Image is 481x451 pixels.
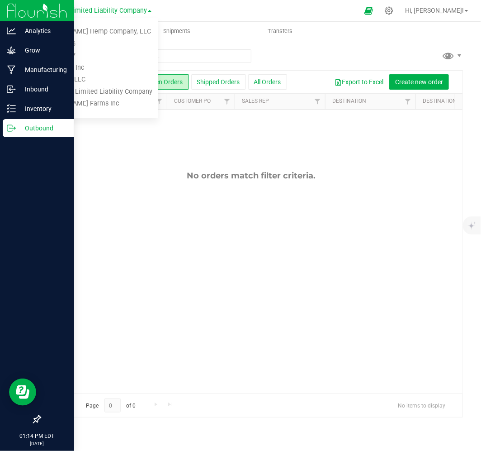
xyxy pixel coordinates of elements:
[16,45,70,56] p: Grow
[391,398,453,412] span: No items to display
[7,85,16,94] inline-svg: Inbound
[7,124,16,133] inline-svg: Outbound
[228,22,332,41] a: Transfers
[310,94,325,109] a: Filter
[26,62,158,74] a: Pre Process Inc
[329,74,389,90] button: Export to Excel
[78,398,143,413] span: Page of 0
[395,78,443,86] span: Create new order
[423,98,468,104] a: Destination DBA
[358,2,379,19] span: Open Ecommerce Menu
[4,440,70,447] p: [DATE]
[9,379,36,406] iframe: Resource center
[26,74,158,86] a: Spadafarm, LLC
[191,74,246,90] button: Shipped Orders
[125,22,229,41] a: Shipments
[255,27,305,35] span: Transfers
[16,64,70,75] p: Manufacturing
[152,94,167,109] a: Filter
[40,171,462,181] div: No orders match filter criteria.
[142,74,189,90] button: Open Orders
[405,7,464,14] span: Hi, [PERSON_NAME]!
[26,98,158,110] a: [PERSON_NAME] Farms Inc
[151,27,203,35] span: Shipments
[4,432,70,440] p: 01:14 PM EDT
[7,104,16,113] inline-svg: Inventory
[401,94,415,109] a: Filter
[174,98,211,104] a: Customer PO
[7,46,16,55] inline-svg: Grow
[16,103,70,114] p: Inventory
[26,26,158,38] a: [PERSON_NAME] Hemp Company, LLC
[26,38,158,50] a: Cultivation 6
[7,26,16,35] inline-svg: Analytics
[242,98,269,104] a: Sales Rep
[389,74,449,90] button: Create new order
[383,6,395,15] div: Manage settings
[248,74,287,90] button: All Orders
[26,86,158,98] a: Sugarhouse Limited Liability Company
[26,50,158,62] a: Cultivation 7
[16,25,70,36] p: Analytics
[332,98,366,104] a: Destination
[220,94,235,109] a: Filter
[7,65,16,74] inline-svg: Manufacturing
[33,7,147,14] span: Sugarhouse Limited Liability Company
[16,84,70,95] p: Inbound
[16,123,70,134] p: Outbound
